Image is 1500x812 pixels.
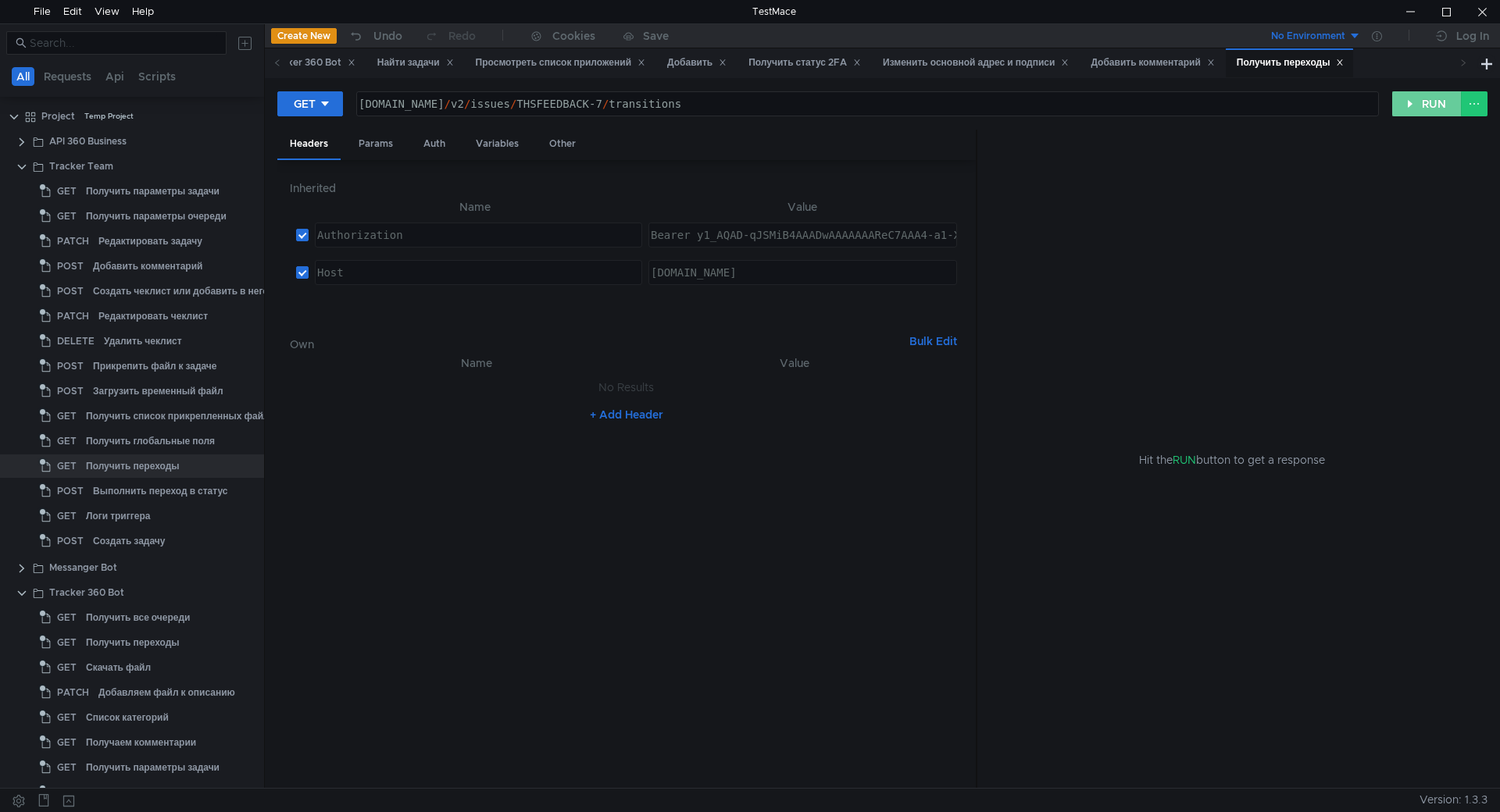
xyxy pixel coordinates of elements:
[49,155,113,178] div: Tracker Team
[1139,451,1325,468] span: Hit the button to get a response
[643,30,669,41] div: Save
[93,280,305,303] div: Создать чеклист или добавить в него пункты
[537,130,588,158] div: Other
[57,606,77,629] span: GET
[98,230,202,253] div: Редактировать задачу
[30,34,217,52] input: Search...
[315,354,638,372] th: Name
[86,504,150,528] div: Логи триггера
[57,329,95,353] span: DELETE
[57,656,77,679] span: GET
[598,380,654,394] nz-embed-empty: No Results
[57,706,77,729] span: GET
[266,55,355,71] div: Tracker 360 Bot
[1392,91,1462,116] button: RUN
[86,706,169,729] div: Список категорий
[86,756,220,779] div: Получить параметры задачи
[1237,55,1345,71] div: Получить переходы
[883,55,1069,71] div: Изменить основной адрес и подписи
[57,681,89,704] span: PATCH
[57,255,84,278] span: POST
[584,405,670,424] button: + Add Header
[49,581,124,604] div: Tracker 360 Bot
[642,198,963,216] th: Value
[1173,453,1196,467] span: RUN
[309,198,642,216] th: Name
[463,130,531,158] div: Variables
[294,95,316,112] div: GET
[49,130,127,153] div: API 360 Business
[1420,789,1487,811] span: Version: 1.3.3
[93,781,155,804] div: Найти задачи
[1091,55,1214,71] div: Добавить комментарий
[39,67,96,86] button: Requests
[1252,23,1361,48] button: No Environment
[134,67,180,86] button: Scripts
[57,731,77,754] span: GET
[86,404,280,428] div: Получить список прикрепленных файлов
[667,55,727,71] div: Добавить
[86,429,215,453] div: Получить глобальные поля
[93,379,223,403] div: Загрузить временный файл
[12,67,34,86] button: All
[277,91,343,116] button: GET
[57,230,89,253] span: PATCH
[57,205,77,228] span: GET
[93,529,165,553] div: Создать задачу
[1271,29,1345,44] div: No Environment
[377,55,454,71] div: Найти задачи
[57,756,77,779] span: GET
[86,454,180,478] div: Получить переходы
[57,479,84,503] span: POST
[57,280,84,303] span: POST
[290,335,903,354] h6: Own
[346,130,405,158] div: Params
[86,606,191,629] div: Получить все очереди
[476,55,645,71] div: Просмотреть список приложений
[57,454,77,478] span: GET
[57,404,77,428] span: GET
[57,429,77,453] span: GET
[86,731,196,754] div: Получаем комментарии
[57,504,77,528] span: GET
[57,354,84,378] span: POST
[57,304,89,328] span: PATCH
[277,130,341,160] div: Headers
[57,180,77,203] span: GET
[290,179,963,198] h6: Inherited
[93,354,217,378] div: Прикрепить файл к задаче
[57,379,84,403] span: POST
[552,27,595,45] div: Cookies
[86,180,220,203] div: Получить параметры задачи
[93,255,202,278] div: Добавить комментарий
[748,55,861,71] div: Получить статус 2FA
[84,105,134,128] div: Temp Project
[41,105,75,128] div: Project
[104,329,182,353] div: Удалить чеклист
[411,130,458,158] div: Auth
[98,681,235,704] div: Добавляем файл к описанию
[1456,27,1489,45] div: Log In
[903,332,963,351] button: Bulk Edit
[57,529,84,553] span: POST
[101,67,129,86] button: Api
[57,781,84,804] span: POST
[86,205,227,228] div: Получить параметры очереди
[271,28,337,44] button: Create New
[93,479,227,503] div: Выполнить переход в статус
[98,304,208,328] div: Редактировать чеклист
[49,556,117,579] div: Messanger Bot
[638,354,951,372] th: Value
[86,631,180,654] div: Получить переходы
[413,24,487,48] button: Redo
[337,24,413,48] button: Undo
[373,27,402,45] div: Undo
[57,631,77,654] span: GET
[86,656,151,679] div: Скачать файл
[448,27,476,45] div: Redo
